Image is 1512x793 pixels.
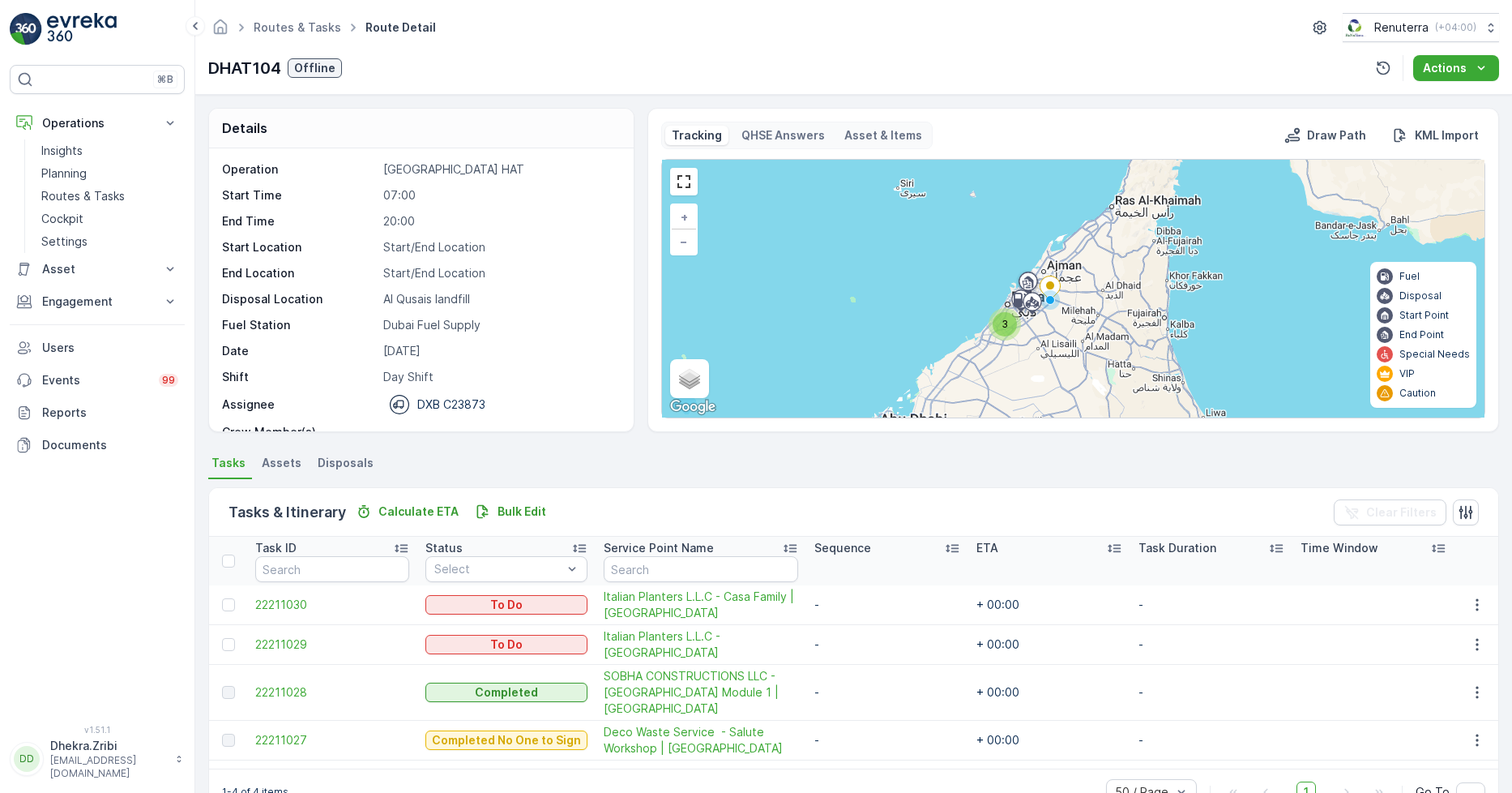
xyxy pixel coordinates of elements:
p: Start Time [222,187,377,204]
span: Deco Waste Service - Salute Workshop | [GEOGRAPHIC_DATA] [604,724,798,757]
img: Screenshot_2024-07-26_at_13.33.01.png [1343,19,1368,36]
p: Insights [41,143,83,159]
td: - [806,585,968,625]
img: logo_light-DOdMpM7g.png [47,13,117,45]
button: Offline [288,58,342,78]
p: Asset [42,261,152,277]
a: Cockpit [35,208,185,230]
a: Homepage [211,24,229,38]
a: 22211030 [255,597,409,613]
a: 22211027 [255,732,409,748]
button: Operations [10,107,185,139]
p: Cockpit [41,211,83,227]
span: Route Detail [362,19,439,36]
p: [GEOGRAPHIC_DATA] HAT [383,161,616,178]
p: Routes & Tasks [41,188,125,204]
p: Operations [42,115,152,131]
button: To Do [425,595,587,615]
a: Settings [35,230,185,253]
button: DDDhekra.Zribi[EMAIL_ADDRESS][DOMAIN_NAME] [10,738,185,780]
p: Dhekra.Zribi [50,738,167,754]
p: End Time [222,213,377,229]
td: - [1130,625,1292,665]
td: + 00:00 [968,721,1130,761]
input: Search [604,556,798,582]
p: VIP [1399,367,1415,380]
a: Users [10,332,185,364]
div: 3 [989,308,1021,341]
p: [EMAIL_ADDRESS][DOMAIN_NAME] [50,754,167,780]
a: SOBHA CONSTRUCTIONS LLC - RIVERSIDE CRESCENT Module 1 | Ras Al Khor [604,668,798,717]
div: Toggle Row Selected [222,638,235,651]
a: Events99 [10,364,185,396]
p: Assignee [222,396,275,413]
p: Fuel [1399,270,1420,283]
button: Engagement [10,285,185,318]
td: - [1130,721,1292,761]
a: Reports [10,396,185,429]
p: End Location [222,265,377,281]
span: v 1.51.1 [10,725,185,735]
td: - [806,625,968,665]
p: Operation [222,161,377,178]
p: 20:00 [383,213,616,229]
p: Start Point [1399,309,1449,322]
button: Asset [10,253,185,285]
p: ⌘B [157,73,173,86]
p: ( +04:00 ) [1435,21,1476,34]
p: Engagement [42,294,152,310]
a: 22211029 [255,637,409,653]
p: Users [42,340,178,356]
p: QHSE Answers [741,127,825,144]
td: - [806,665,968,721]
p: Select [434,561,562,577]
p: Completed [475,684,538,701]
p: Dubai Fuel Supply [383,317,616,333]
div: 0 [662,160,1484,418]
p: Tracking [672,127,722,144]
div: Toggle Row Selected [222,686,235,699]
button: Bulk Edit [468,502,553,521]
p: ETA [976,540,998,556]
p: Bulk Edit [498,504,546,520]
a: Routes & Tasks [254,20,341,34]
a: Deco Waste Service - Salute Workshop | Khawaneej [604,724,798,757]
p: Status [425,540,463,556]
p: Special Needs [1399,348,1470,361]
td: - [1130,585,1292,625]
p: DXB C23873 [417,396,485,413]
p: Planning [41,165,87,182]
p: Al Qusais landfill [383,291,616,307]
div: Toggle Row Selected [222,734,235,747]
p: Actions [1423,60,1467,76]
p: Time Window [1301,540,1378,556]
p: Crew Member(s) [222,424,377,440]
p: Fuel Station [222,317,377,333]
a: 22211028 [255,684,409,701]
a: Italian Planters L.L.C - Casa Family | Motor City [604,589,798,621]
button: Completed No One to Sign [425,731,587,750]
button: KML Import [1386,126,1485,145]
p: Disposal [1399,289,1442,302]
p: Start/End Location [383,239,616,255]
p: [DATE] [383,343,616,359]
p: Clear Filters [1366,504,1437,521]
a: Italian Planters L.L.C - Dubai Production City [604,628,798,661]
img: Google [666,396,720,418]
p: DHAT104 [208,56,281,80]
div: DD [14,746,40,772]
p: Tasks & Itinerary [229,501,346,524]
p: Offline [294,60,335,76]
p: Reports [42,405,178,421]
p: 07:00 [383,187,616,204]
button: Actions [1413,55,1499,81]
p: Renuterra [1374,19,1429,36]
button: To Do [425,635,587,654]
p: End Point [1399,328,1444,341]
button: Calculate ETA [349,502,465,521]
a: Zoom Out [672,229,696,254]
p: Details [222,118,267,138]
p: Draw Path [1307,127,1366,144]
